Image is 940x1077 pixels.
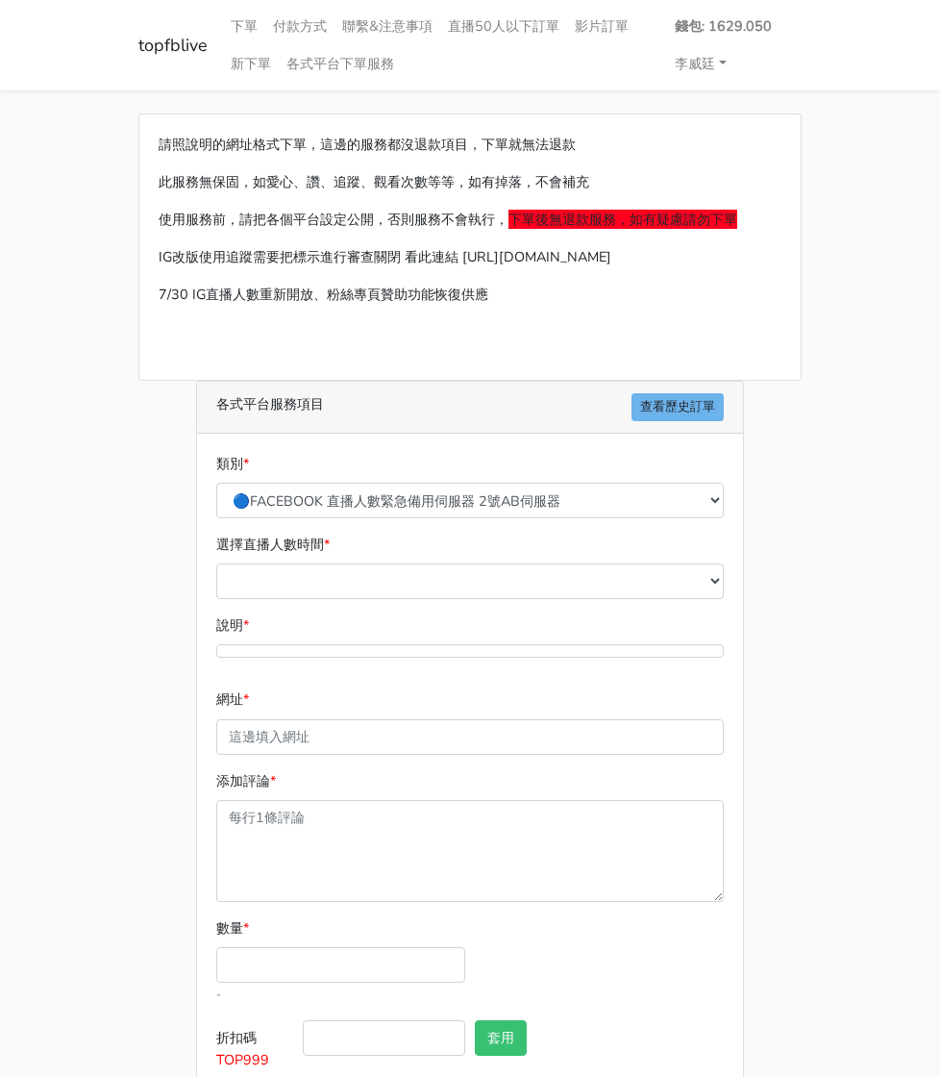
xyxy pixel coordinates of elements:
[216,719,724,755] input: 這邊填入網址
[159,284,781,306] p: 7/30 IG直播人數重新開放、粉絲專頁贊助功能恢復供應
[631,393,724,421] a: 查看歷史訂單
[216,614,249,637] label: 說明
[675,16,772,36] strong: 錢包: 1629.050
[216,917,249,939] label: 數量
[667,45,734,83] a: 李威廷
[216,987,221,1002] small: -
[667,8,779,45] a: 錢包: 1629.050
[159,209,781,231] p: 使用服務前，請把各個平台設定公開，否則服務不會執行，
[440,8,567,45] a: 直播50人以下訂單
[223,8,265,45] a: 下單
[216,1050,269,1069] span: TOP999
[216,689,249,711] label: 網址
[223,45,279,83] a: 新下單
[216,534,330,556] label: 選擇直播人數時間
[159,246,781,268] p: IG改版使用追蹤需要把標示進行審查關閉 看此連結 [URL][DOMAIN_NAME]
[567,8,636,45] a: 影片訂單
[334,8,440,45] a: 聯繫&注意事項
[216,770,276,792] label: 添加評論
[216,453,249,475] label: 類別
[265,8,334,45] a: 付款方式
[508,210,737,229] span: 下單後無退款服務，如有疑慮請勿下單
[197,382,743,434] div: 各式平台服務項目
[159,134,781,156] p: 請照說明的網址格式下單，這邊的服務都沒退款項目，下單就無法退款
[159,171,781,193] p: 此服務無保固，如愛心、讚、追蹤、觀看次數等等，如有掉落，不會補充
[138,27,208,64] a: topfblive
[475,1020,527,1056] button: 套用
[279,45,402,83] a: 各式平台下單服務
